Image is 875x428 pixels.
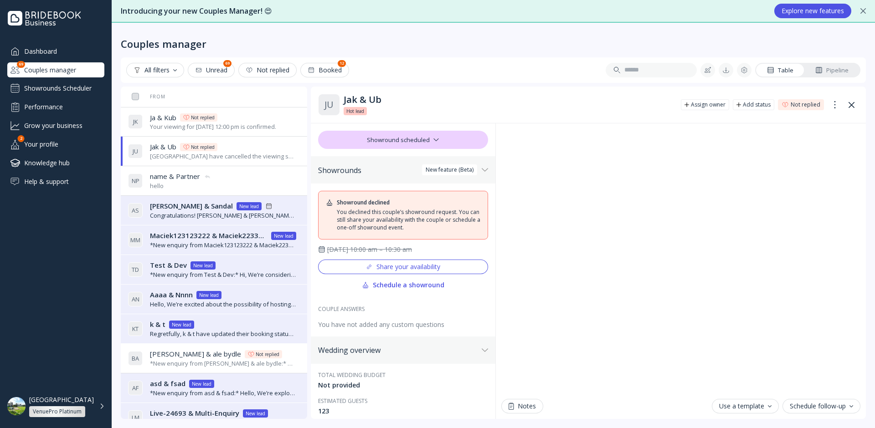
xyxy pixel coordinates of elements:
[7,118,104,133] a: Grow your business
[150,260,187,270] span: Test & Dev
[7,44,104,59] a: Dashboard
[223,60,232,67] div: 69
[318,166,478,175] div: Showrounds
[128,173,143,188] div: N P
[18,135,25,142] div: 2
[362,281,444,289] div: Schedule a showround
[195,66,227,74] div: Unread
[327,245,412,254] div: [DATE] 10:00 am – 10:30 am
[791,101,820,108] div: Not replied
[774,4,851,18] button: Explore new features
[128,410,143,425] div: L M
[308,66,342,74] div: Booked
[150,300,296,309] div: Hello, We’re excited about the possibility of hosting our wedding at your venue. Could you provid...
[150,182,211,190] div: hello
[501,399,543,413] button: Notes
[7,62,104,77] div: Couples manager
[246,410,265,417] div: New lead
[126,63,184,77] button: All filters
[128,114,143,129] div: J K
[150,349,241,359] span: [PERSON_NAME] & ale bydle
[337,208,480,231] div: You declined this couple’s showround request. You can still share your availability with the coup...
[150,320,165,329] span: k & t
[501,123,860,393] iframe: Chat
[346,107,364,115] span: Hot lead
[318,320,488,329] div: You have not added any custom questions
[337,199,390,206] div: Showround declined
[365,263,440,270] div: Share your availability
[150,330,296,338] div: Regretfully, k & t have updated their booking status and are no longer showing you as their confi...
[7,81,104,96] a: Showrounds Scheduler
[191,114,215,121] div: Not replied
[150,113,176,122] span: Ja & Kub
[193,262,213,269] div: New lead
[246,66,289,74] div: Not replied
[128,351,143,366] div: B A
[150,231,268,240] span: Maciek123123222 & Maciek2233333
[150,142,176,152] span: Jak & Ub
[719,403,772,410] div: Use a template
[150,241,296,250] div: *New enquiry from Maciek123123222 & Maciek2233333:* Hi, We tried booking a viewing at your venue,...
[128,144,143,158] div: J U
[192,380,211,387] div: New lead
[121,6,765,16] div: Introducing your new Couples Manager! 😍
[150,122,276,131] div: Your viewing for [DATE] 12:00 pm is confirmed.
[318,278,488,292] button: Schedule a showround
[300,63,349,77] button: Booked
[29,396,94,404] div: [GEOGRAPHIC_DATA]
[134,66,177,74] div: All filters
[150,172,200,181] span: name & Partner
[318,381,488,390] div: Not provided
[318,407,488,416] div: 123
[150,211,296,220] div: Congratulations! [PERSON_NAME] & [PERSON_NAME] have indicated that they have chosen you for their...
[150,201,233,211] span: [PERSON_NAME] & Sandal
[199,291,219,299] div: New lead
[7,397,26,415] img: dpr=2,fit=cover,g=face,w=48,h=48
[7,174,104,189] a: Help & support
[256,351,279,358] div: Not replied
[815,66,849,75] div: Pipeline
[691,101,726,108] div: Assign owner
[782,7,844,15] div: Explore new features
[121,37,206,50] div: Couples manager
[239,203,259,210] div: New lead
[338,60,346,67] div: 12
[150,408,239,418] span: Live-24693 & Multi-Enquiry
[509,403,536,410] div: Notes
[150,152,296,161] div: [GEOGRAPHIC_DATA] have cancelled the viewing scheduled for [DATE] 10:00 am
[7,137,104,152] div: Your profile
[128,203,143,218] div: A S
[191,143,215,151] div: Not replied
[7,99,104,114] a: Performance
[128,233,143,247] div: M M
[188,63,235,77] button: Unread
[274,232,293,239] div: New lead
[318,346,478,355] div: Wedding overview
[128,292,143,306] div: A N
[172,321,191,328] div: New lead
[318,305,488,313] div: COUPLE ANSWERS
[790,403,853,410] div: Schedule follow-up
[318,260,488,274] button: Share your availability
[344,94,674,105] div: Jak & Ub
[150,270,296,279] div: *New enquiry from Test & Dev:* Hi, We’re considering your venue for our wedding and would love to...
[318,131,488,149] div: Showround scheduled
[17,61,25,68] div: 69
[7,155,104,170] a: Knowledge hub
[426,166,474,173] div: New feature (Beta)
[128,93,165,100] div: From
[150,359,296,368] div: *New enquiry from [PERSON_NAME] & ale bydle:* Hi there, We’re very interested in your venue for o...
[782,399,860,413] button: Schedule follow-up
[150,418,296,427] div: *New enquiry from Live-24693 & Multi-Enquiry:* Hi, We’re considering your venue for our wedding a...
[318,94,340,116] div: J U
[150,290,193,300] span: Aaaa & Nnnn
[238,63,297,77] button: Not replied
[318,371,488,379] div: Total wedding budget
[767,66,793,75] div: Table
[7,137,104,152] a: Your profile2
